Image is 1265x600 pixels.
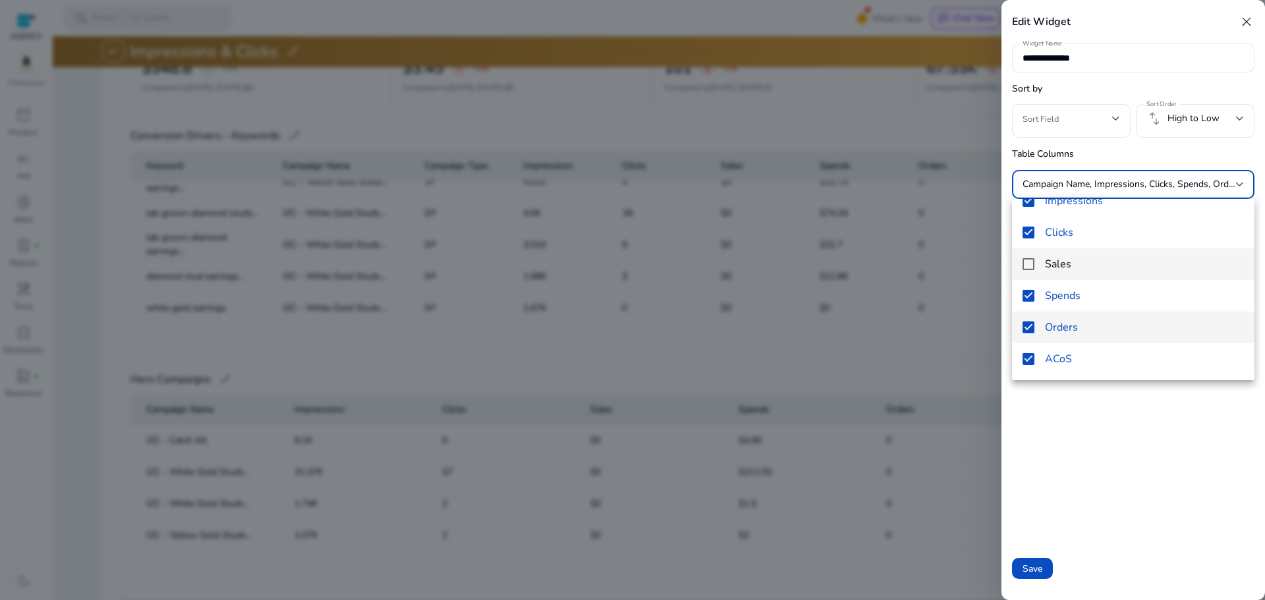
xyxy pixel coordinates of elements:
[1045,320,1244,335] span: Orders
[1045,225,1244,240] span: Clicks
[1045,194,1244,208] span: Impressions
[1045,257,1244,271] span: Sales
[1045,288,1244,303] span: Spends
[1045,352,1244,366] span: ACoS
